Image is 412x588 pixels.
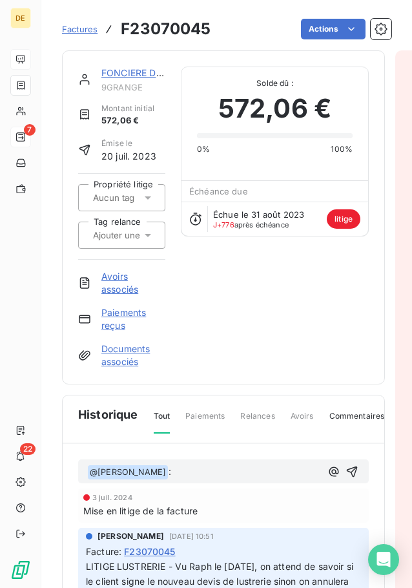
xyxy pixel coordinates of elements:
[331,143,353,155] span: 100%
[121,17,211,41] h3: F23070045
[86,545,121,558] span: Facture :
[92,229,221,241] input: Ajouter une valeur
[213,209,304,220] span: Échue le 31 août 2023
[197,78,353,89] span: Solde dû :
[101,342,165,368] a: Documents associés
[240,410,274,432] span: Relances
[213,221,289,229] span: après échéance
[88,465,168,480] span: @ [PERSON_NAME]
[197,143,210,155] span: 0%
[218,89,331,128] span: 572,06 €
[154,410,170,434] span: Tout
[101,67,285,78] a: FONCIERE DU NANT DE [PERSON_NAME]
[101,103,154,114] span: Montant initial
[327,209,360,229] span: litige
[169,466,171,477] span: :
[301,19,366,39] button: Actions
[62,24,98,34] span: Factures
[329,410,385,432] span: Commentaires
[24,124,36,136] span: 7
[62,23,98,36] a: Factures
[368,544,399,575] div: Open Intercom Messenger
[92,192,169,204] input: Aucun tag
[213,220,234,229] span: J+776
[20,443,36,455] span: 22
[10,8,31,28] div: DE
[101,270,165,296] a: Avoirs associés
[101,306,165,332] a: Paiements reçus
[10,560,31,580] img: Logo LeanPay
[101,138,156,149] span: Émise le
[189,186,248,196] span: Échéance due
[78,406,138,423] span: Historique
[101,82,165,92] span: 9GRANGE
[98,530,164,542] span: [PERSON_NAME]
[291,410,314,432] span: Avoirs
[101,114,154,127] span: 572,06 €
[92,494,132,501] span: 3 juil. 2024
[83,504,198,518] span: Mise en litige de la facture
[124,545,175,558] span: F23070045
[185,410,225,432] span: Paiements
[101,149,156,163] span: 20 juil. 2023
[169,532,214,540] span: [DATE] 10:51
